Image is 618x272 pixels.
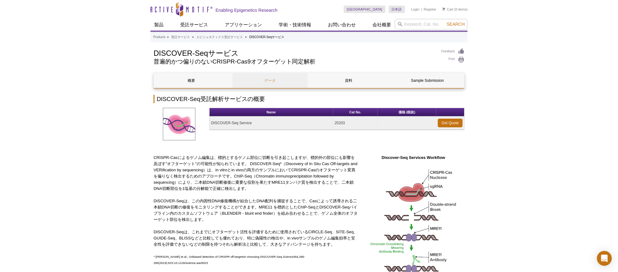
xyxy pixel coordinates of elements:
div: Open Intercom Messenger [597,251,612,266]
li: » [167,35,169,39]
a: エピジェネティクス受託サービス [196,34,243,40]
img: DISCOVER-Seq Service [163,108,195,140]
a: アプリケーション [221,19,266,31]
em: in vivo [244,255,252,258]
span: Search [447,22,465,27]
a: Products [153,34,165,40]
a: Register [424,7,436,11]
a: Login [411,7,420,11]
h2: 普遍的かつ偏りのないCRISPR-Cas9オフターゲット同定解析 [154,59,435,64]
strong: Discover-Seq Services Workflow [382,155,445,160]
li: » [245,35,247,39]
li: (0 items) [442,6,468,13]
li: » [192,35,194,39]
a: お問い合わせ [324,19,359,31]
td: 25203 [333,116,378,130]
a: 学術・技術情報 [275,19,315,31]
p: DISCOVER-Seqは、これまでにオフターゲット活性を評価するために使用されているCIRCLE-Seq、SITE-Seq、GUIDE-Seq、BLISSなどと比較しても優れており、特に偽陽性... [154,229,358,248]
td: DISCOVER-Seq Service [210,116,333,130]
img: Your Cart [442,7,445,11]
a: 概要 [154,73,229,88]
li: | [421,6,422,13]
h1: DISCOVER-Seqサービス [154,48,435,57]
p: * [PERSON_NAME] et al., Unbiased detection of CRISPR off-targets using DISCOVER-Seq. 364,286-289(... [154,254,358,266]
a: Get Quote [438,119,463,127]
a: 受託サービス [171,34,190,40]
input: Keyword, Cat. No. [395,19,468,29]
th: 価格 (税抜) [378,108,436,116]
button: Search [445,21,467,27]
a: 受託サービス [176,19,212,31]
a: 日本語 [389,6,405,13]
th: Cat No. [333,108,378,116]
p: CRISPR-Casによるゲノム編集は、標的とするゲノム部位に切断を引き起こしますが、標的外の部位にも影響を及ぼす”オフターゲット”の可能性が知られています。 DISCOVER-Seq*（Dis... [154,155,358,192]
p: DISCOVER-Seqは、この内因性DNA修復機構が結合したDNA配列を捕捉することで、Casによって誘導される二本鎖DNA切断の修復をモニタリングすることができます。MRE11 を標的とした... [154,198,358,223]
a: 資料 [311,73,386,88]
a: Cart [442,7,453,11]
a: Sample Submission [390,73,465,88]
li: DISCOVER-Seqサービス [249,35,284,39]
a: 会社概要 [369,19,395,31]
h2: DISCOVER-Seq受託解析サービスの概要 [154,95,464,103]
a: Print [441,56,464,63]
a: Feedback [441,48,464,55]
em: Science [283,255,293,258]
h2: Enabling Epigenetics Research [215,7,277,13]
a: [GEOGRAPHIC_DATA] [344,6,385,13]
a: データ [233,73,308,88]
th: Name [210,108,333,116]
a: 製品 [150,19,167,31]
